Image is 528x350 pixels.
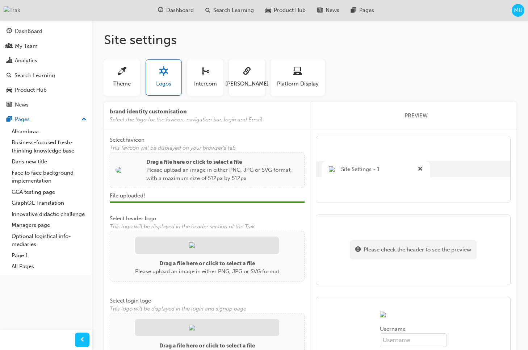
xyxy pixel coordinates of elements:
span: sitesettings_saml-icon [243,67,251,77]
a: Product Hub [3,83,89,97]
img: a992576b-8e9c-41f8-b9f7-90dec79cae98 [380,312,386,317]
img: a992576b-8e9c-41f8-b9f7-90dec79cae98 [116,167,141,173]
span: Logos [156,80,171,88]
p: Please upload an image in either PNG, JPG or SVG format [135,267,279,276]
span: Site Settings - 1 [341,165,380,174]
span: sitesettings_logos-icon [159,67,168,77]
span: sitesettings_intercom-icon [201,67,210,77]
a: Dashboard [3,25,89,38]
a: car-iconProduct Hub [260,3,311,18]
a: search-iconSearch Learning [200,3,260,18]
div: Drag a file here or click to select a filePlease upload an image in either PNG, JPG or SVG format... [110,152,305,188]
span: Search Learning [213,6,254,14]
span: cross-icon [418,165,423,174]
button: MU [512,4,524,17]
a: All Pages [9,261,89,272]
span: up-icon [81,115,87,124]
input: Username [380,333,447,347]
span: PREVIEW [405,112,428,120]
a: My Team [3,39,89,53]
span: news-icon [7,102,12,108]
a: Optional logistical info-mediaries [9,231,89,250]
p: Drag a file here or click to select a file [146,158,299,166]
img: navLogo.png [189,242,225,248]
span: people-icon [7,43,12,50]
span: search-icon [7,72,12,79]
div: Drag a file here or click to select a filePlease upload an image in either PNG, JPG or SVG format [110,231,305,282]
span: car-icon [7,87,12,93]
button: Logos [146,59,182,96]
span: This favicon will be displayed on your browser's tab [110,144,305,152]
div: My Team [15,42,38,50]
img: a992576b-8e9c-41f8-b9f7-90dec79cae98 [329,166,338,172]
a: Search Learning [3,69,89,82]
span: Pages [359,6,374,14]
span: Username [380,325,447,333]
button: Pages [3,113,89,126]
a: News [3,98,89,112]
div: Product Hub [15,86,47,94]
a: Face to face background implementation [9,167,89,187]
span: brand identity customisation [110,108,299,116]
button: Intercom [187,59,223,96]
a: GraphQL Translation [9,197,89,209]
span: File uploaded! [110,192,145,199]
div: Please check the header to see the preview [355,245,471,254]
a: Innovative didactic challenge [9,209,89,220]
span: laptop-icon [293,67,302,77]
div: Dashboard [15,27,42,36]
span: Select favicon [110,137,144,143]
div: Pages [15,115,30,124]
div: Search Learning [14,71,55,80]
span: Select header logo [110,215,156,222]
button: Platform Display [271,59,325,96]
span: chart-icon [7,58,12,64]
span: car-icon [265,6,271,15]
a: Business-focused fresh-thinking knowledge base [9,137,89,156]
span: Dashboard [166,6,194,14]
span: guage-icon [7,28,12,35]
span: prev-icon [80,336,85,345]
div: News [15,101,29,109]
a: Page 1 [9,250,89,261]
a: news-iconNews [311,3,345,18]
span: pages-icon [351,6,356,15]
a: guage-iconDashboard [152,3,200,18]
span: Select login logo [110,297,151,304]
p: Please upload an image in either PNG, JPG or SVG format, with a maximum size of 512px by 512px [146,166,299,182]
a: Alhambraa [9,126,89,137]
span: Platform Display [277,80,319,88]
span: search-icon [205,6,210,15]
button: Theme [104,59,140,96]
a: Dans new title [9,156,89,167]
span: Theme [113,80,131,88]
h1: Site settings [104,32,516,48]
a: GGA testing page [9,187,89,198]
span: This logo will be displayed in the login and signup page [110,305,305,313]
img: Trak [4,6,20,14]
a: Managers page [9,220,89,231]
button: DashboardMy TeamAnalyticsSearch LearningProduct HubNews [3,23,89,113]
p: Drag a file here or click to select a file [135,342,279,350]
button: [PERSON_NAME] [229,59,265,96]
div: Analytics [15,57,37,65]
span: pages-icon [7,116,12,123]
span: news-icon [317,6,323,15]
span: sitesettings_theme-icon [118,67,126,77]
span: MU [514,6,523,14]
p: Drag a file here or click to select a file [135,259,279,268]
span: exclaim-icon [355,245,361,254]
img: 026601cf-471b-4569-b8e2-66897ed00ecd [189,325,225,330]
span: Select the logo for the favicon, navigation bar, login and Email [110,116,299,124]
a: pages-iconPages [345,3,380,18]
span: [PERSON_NAME] [225,80,269,88]
span: guage-icon [158,6,163,15]
span: News [326,6,339,14]
span: Intercom [194,80,217,88]
a: Analytics [3,54,89,67]
span: Product Hub [274,6,306,14]
span: This logo will be displayed in the header section of the Trak [110,222,305,231]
